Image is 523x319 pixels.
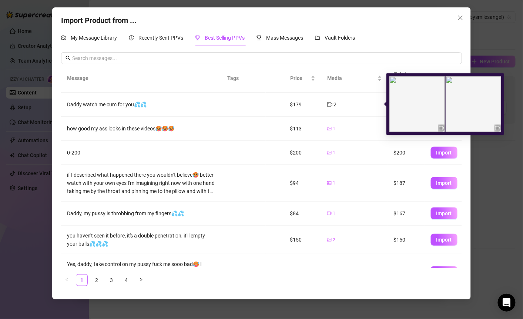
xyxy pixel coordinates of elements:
[439,126,444,131] span: video-camera
[72,54,457,62] input: Search messages...
[76,275,87,286] a: 1
[91,275,102,286] a: 2
[436,180,452,186] span: Import
[455,12,466,24] button: Close
[327,211,332,216] span: video-camera
[327,126,332,131] span: picture
[195,35,200,40] span: trophy
[327,150,332,155] span: picture
[61,274,73,286] button: left
[333,180,336,187] span: 1
[71,35,117,41] span: My Message Library
[498,294,516,312] div: Open Intercom Messenger
[135,274,147,286] li: Next Page
[290,74,309,82] span: Price
[333,210,336,217] span: 1
[139,278,143,282] span: right
[284,141,321,165] td: $200
[327,237,332,242] span: picture
[67,232,215,248] div: you haven't seen it before, it's a double penetration, it'll empty your balls💦💦💦
[257,35,262,40] span: trophy
[284,64,321,93] th: Price
[388,202,425,226] td: $167
[495,126,500,131] span: video-camera
[457,15,463,21] span: close
[67,149,215,157] div: 0-200
[431,266,457,278] button: Import
[284,165,321,202] td: $94
[394,70,413,86] span: Total Sales
[76,274,88,286] li: 1
[333,149,336,156] span: 1
[284,226,321,254] td: $150
[91,274,103,286] li: 2
[284,117,321,141] td: $113
[284,202,321,226] td: $84
[284,254,321,291] td: $149
[325,35,355,41] span: Vault Folders
[388,165,425,202] td: $187
[67,171,215,195] div: if I described what happened there you wouldn't believe🥵 better watch with your own eyes I'm imag...
[67,260,215,285] div: Yes, daddy, take control on my pussy fuck me sooo bad🥵 I WANNA PUT YOUR ALPHA COCK RIGHT INSIDE M...
[388,141,425,165] td: $200
[135,274,147,286] button: right
[66,56,71,61] span: search
[205,35,245,41] span: Best Selling PPVs
[455,15,466,21] span: Close
[388,254,425,291] td: $149
[61,35,66,40] span: comment
[65,278,69,282] span: left
[431,177,457,189] button: Import
[120,274,132,286] li: 4
[431,207,457,219] button: Import
[284,93,321,117] td: $179
[61,16,137,25] span: Import Product from ...
[61,64,221,93] th: Message
[221,64,266,93] th: Tags
[436,150,452,156] span: Import
[321,64,388,93] th: Media
[106,275,117,286] a: 3
[327,102,332,107] span: video-camera
[334,100,337,109] span: 2
[431,234,457,246] button: Import
[388,226,425,254] td: $150
[436,237,452,243] span: Import
[266,35,303,41] span: Mass Messages
[431,147,457,159] button: Import
[61,274,73,286] li: Previous Page
[67,100,215,109] div: Daddy watch me cum for you💦💦
[327,181,332,185] span: picture
[333,236,336,243] span: 2
[67,124,215,133] div: how good my ass looks in these videos🥵🥵🥵
[388,64,425,93] th: Total Sales
[327,74,376,82] span: Media
[138,35,183,41] span: Recently Sent PPVs
[315,35,320,40] span: folder
[121,275,132,286] a: 4
[446,76,501,132] img: media
[436,210,452,216] span: Import
[129,35,134,40] span: history
[389,76,445,132] img: media
[333,125,336,132] span: 1
[67,209,215,217] div: Daddy, my pussy is throbbing from my fingers💦💦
